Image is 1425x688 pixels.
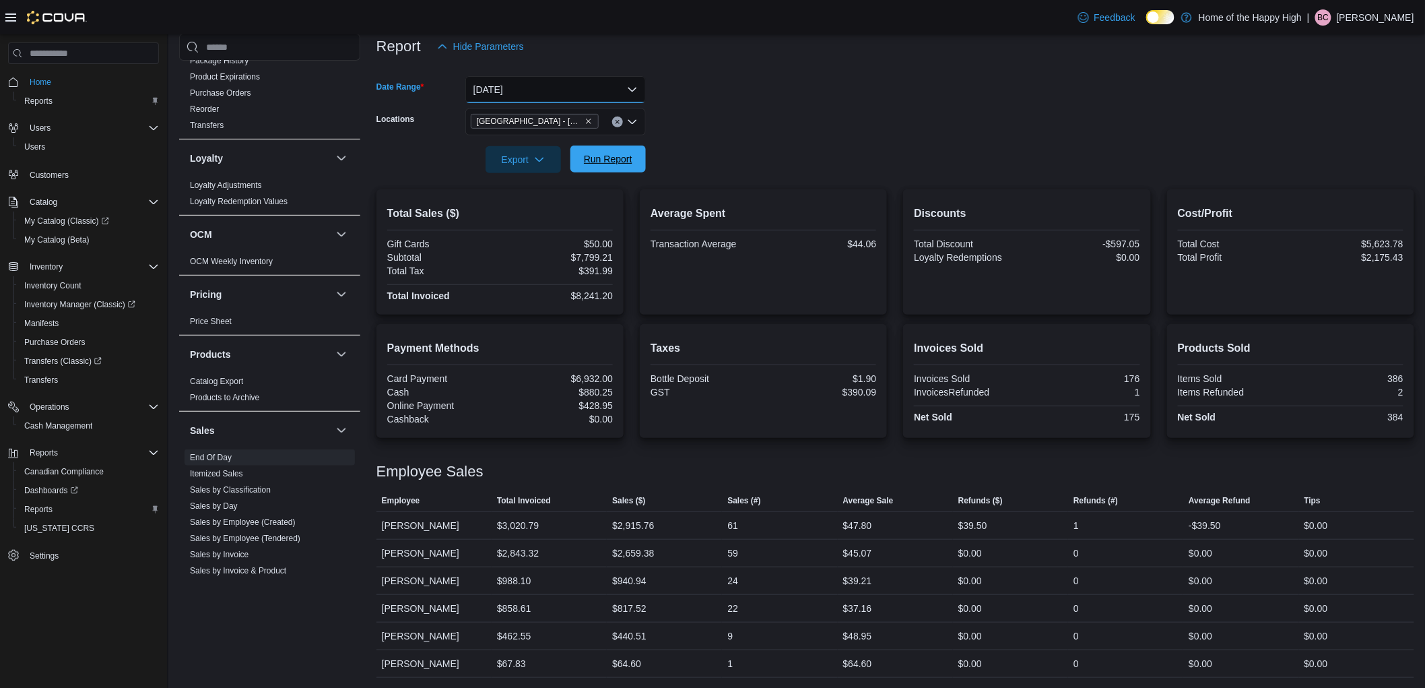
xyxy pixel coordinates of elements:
[1073,495,1118,506] span: Refunds (#)
[376,567,492,594] div: [PERSON_NAME]
[19,139,159,155] span: Users
[190,256,273,267] span: OCM Weekly Inventory
[914,340,1139,356] h2: Invoices Sold
[179,313,360,335] div: Pricing
[24,445,159,461] span: Reports
[190,534,300,543] a: Sales by Employee (Tendered)
[13,352,164,371] a: Transfers (Classic)
[19,464,159,480] span: Canadian Compliance
[24,466,104,477] span: Canadian Compliance
[190,181,262,190] a: Loyalty Adjustments
[651,206,876,222] h2: Average Spent
[497,545,539,561] div: $2,843.32
[1178,252,1288,263] div: Total Profit
[24,399,159,415] span: Operations
[24,280,81,291] span: Inventory Count
[19,232,159,248] span: My Catalog (Beta)
[502,414,613,425] div: $0.00
[19,213,114,229] a: My Catalog (Classic)
[502,265,613,276] div: $391.99
[13,276,164,295] button: Inventory Count
[24,216,109,226] span: My Catalog (Classic)
[1189,628,1212,644] div: $0.00
[387,265,498,276] div: Total Tax
[30,447,58,458] span: Reports
[19,139,51,155] a: Users
[958,518,987,534] div: $39.50
[190,424,331,437] button: Sales
[502,239,613,249] div: $50.00
[585,117,593,125] button: Remove Edmonton - Clareview - Fire & Flower from selection in this group
[24,523,94,534] span: [US_STATE] CCRS
[958,495,1003,506] span: Refunds ($)
[190,517,296,528] span: Sales by Employee (Created)
[497,518,539,534] div: $3,020.79
[843,573,872,589] div: $39.21
[27,11,87,24] img: Cova
[612,573,647,589] div: $940.94
[190,376,243,387] span: Catalog Export
[843,656,872,672] div: $64.60
[179,177,360,215] div: Loyalty
[1030,387,1140,398] div: 1
[914,239,1024,249] div: Total Discount
[387,252,498,263] div: Subtotal
[1293,239,1403,249] div: $5,623.78
[190,501,238,511] a: Sales by Day
[333,286,350,303] button: Pricing
[1030,239,1140,249] div: -$597.05
[13,92,164,111] button: Reports
[497,656,526,672] div: $67.83
[24,420,92,431] span: Cash Management
[1304,656,1328,672] div: $0.00
[376,650,492,677] div: [PERSON_NAME]
[190,196,288,207] span: Loyalty Redemption Values
[376,623,492,650] div: [PERSON_NAME]
[24,166,159,183] span: Customers
[24,356,102,367] span: Transfers (Classic)
[190,257,273,266] a: OCM Weekly Inventory
[612,518,654,534] div: $2,915.76
[914,206,1139,222] h2: Discounts
[24,142,45,152] span: Users
[190,485,271,495] a: Sales by Classification
[382,495,420,506] span: Employee
[24,548,64,564] a: Settings
[24,445,63,461] button: Reports
[24,96,53,106] span: Reports
[502,290,613,301] div: $8,241.20
[24,234,90,245] span: My Catalog (Beta)
[24,194,159,210] span: Catalog
[13,416,164,435] button: Cash Management
[24,337,86,348] span: Purchase Orders
[1304,545,1328,561] div: $0.00
[19,501,159,518] span: Reports
[333,226,350,243] button: OCM
[1318,9,1329,26] span: BC
[190,288,222,301] h3: Pricing
[387,239,498,249] div: Gift Cards
[914,387,1024,398] div: InvoicesRefunded
[19,296,141,313] a: Inventory Manager (Classic)
[30,77,51,88] span: Home
[727,656,733,672] div: 1
[612,656,641,672] div: $64.60
[179,449,360,681] div: Sales
[190,377,243,386] a: Catalog Export
[190,484,271,495] span: Sales by Classification
[376,595,492,622] div: [PERSON_NAME]
[190,56,248,65] a: Package History
[190,468,243,479] span: Itemized Sales
[502,387,613,398] div: $880.25
[651,387,761,398] div: GST
[24,259,159,275] span: Inventory
[190,104,219,115] span: Reorder
[190,316,232,327] span: Price Sheet
[19,418,98,434] a: Cash Management
[190,533,300,544] span: Sales by Employee (Tendered)
[465,76,646,103] button: [DATE]
[651,340,876,356] h2: Taxes
[1073,600,1079,617] div: 0
[333,150,350,166] button: Loyalty
[19,334,159,350] span: Purchase Orders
